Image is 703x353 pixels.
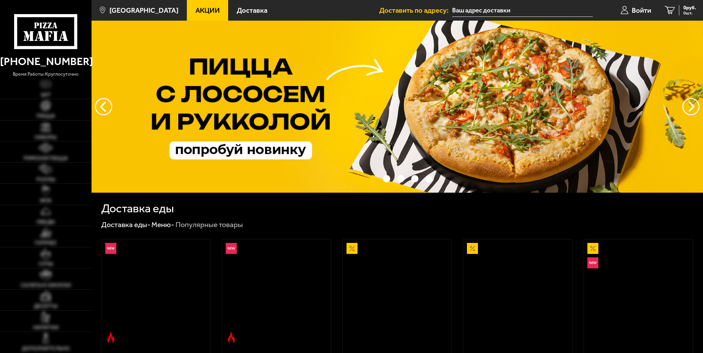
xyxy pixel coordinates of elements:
[109,7,179,14] span: [GEOGRAPHIC_DATA]
[105,243,116,254] img: Новинка
[105,332,116,343] img: Острое блюдо
[683,5,696,10] span: 0 руб.
[411,175,418,182] button: точки переключения
[369,175,376,182] button: точки переключения
[682,98,700,115] button: предыдущий
[226,243,237,254] img: Новинка
[101,220,150,229] a: Доставка еды-
[175,220,243,229] div: Популярные товары
[452,4,593,17] input: Ваш адрес доставки
[36,177,55,182] span: Роллы
[22,346,70,351] span: Дополнительно
[467,243,478,254] img: Акционный
[463,239,572,347] a: АкционныйПепперони 25 см (толстое с сыром)
[343,239,451,347] a: АкционныйАль-Шам 25 см (тонкое тесто)
[151,220,174,229] a: Меню-
[24,156,68,161] span: Римская пицца
[383,175,390,182] button: точки переключения
[379,7,452,14] span: Доставить по адресу:
[397,175,404,182] button: точки переключения
[102,239,210,347] a: НовинкаОстрое блюдоРимская с креветками
[40,198,52,203] span: WOK
[632,7,651,14] span: Войти
[101,203,174,214] h1: Доставка еды
[41,93,51,98] span: Хит
[683,11,696,15] span: 0 шт.
[35,240,57,246] span: Горячее
[425,175,432,182] button: точки переключения
[222,239,331,347] a: НовинкаОстрое блюдоРимская с мясным ассорти
[587,257,598,268] img: Новинка
[36,220,55,225] span: Обеды
[95,98,112,115] button: следующий
[33,325,58,330] span: Напитки
[226,332,237,343] img: Острое блюдо
[587,243,598,254] img: Акционный
[35,135,56,140] span: Наборы
[237,7,267,14] span: Доставка
[39,261,53,267] span: Супы
[195,7,220,14] span: Акции
[36,114,55,119] span: Пицца
[34,304,57,309] span: Десерты
[21,283,71,288] span: Салаты и закуски
[584,239,693,347] a: АкционныйНовинкаВсё включено
[347,243,358,254] img: Акционный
